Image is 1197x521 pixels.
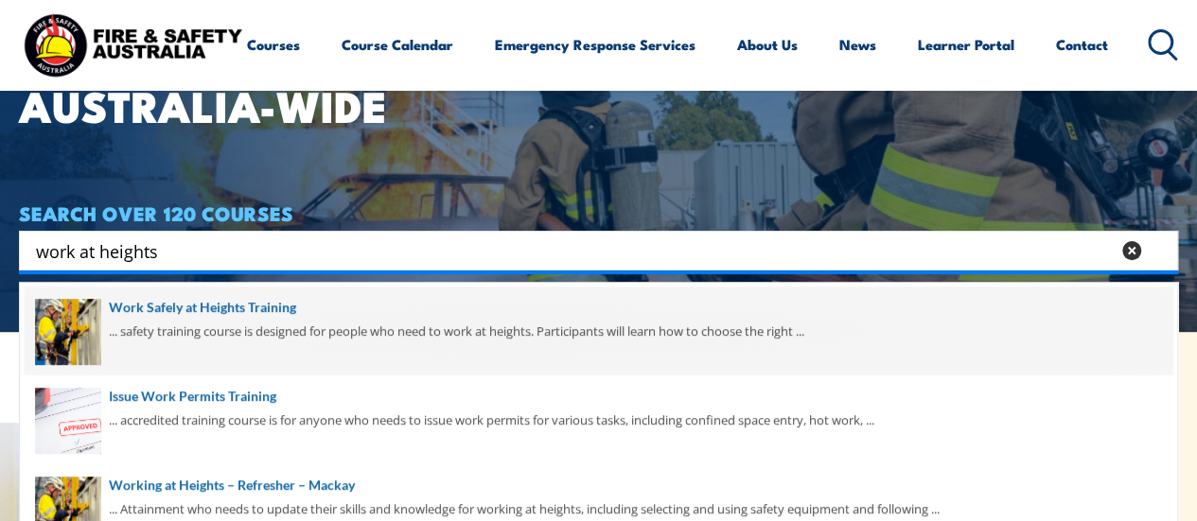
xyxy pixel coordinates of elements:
a: Work Safely at Heights Training [35,297,1162,318]
a: Issue Work Permits Training [35,386,1162,407]
a: Course Calendar [342,22,453,67]
input: Search input [36,236,1110,265]
a: News [839,22,876,67]
a: Courses [247,22,300,67]
a: About Us [737,22,798,67]
a: Working at Heights – Refresher – Mackay [35,475,1162,495]
h4: SEARCH OVER 120 COURSES [19,202,1178,223]
button: Search magnifier button [1145,237,1171,264]
form: Search form [40,237,1114,264]
a: Emergency Response Services [495,22,695,67]
a: Learner Portal [918,22,1014,67]
a: Contact [1056,22,1108,67]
